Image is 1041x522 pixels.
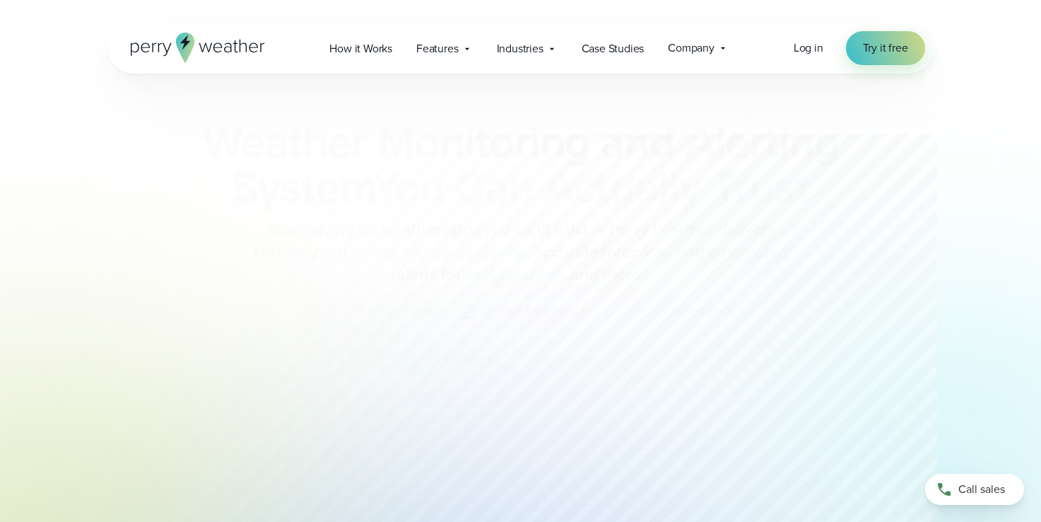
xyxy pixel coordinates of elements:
span: Industries [497,40,543,57]
a: How it Works [317,34,404,63]
a: Case Studies [570,34,657,63]
span: Call sales [958,481,1005,498]
a: Try it free [846,31,925,65]
span: Log in [794,40,823,56]
a: Log in [794,40,823,57]
span: How it Works [329,40,392,57]
span: Try it free [863,40,908,57]
span: Company [668,40,714,57]
span: Case Studies [582,40,645,57]
a: Call sales [925,474,1024,505]
span: Features [416,40,458,57]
